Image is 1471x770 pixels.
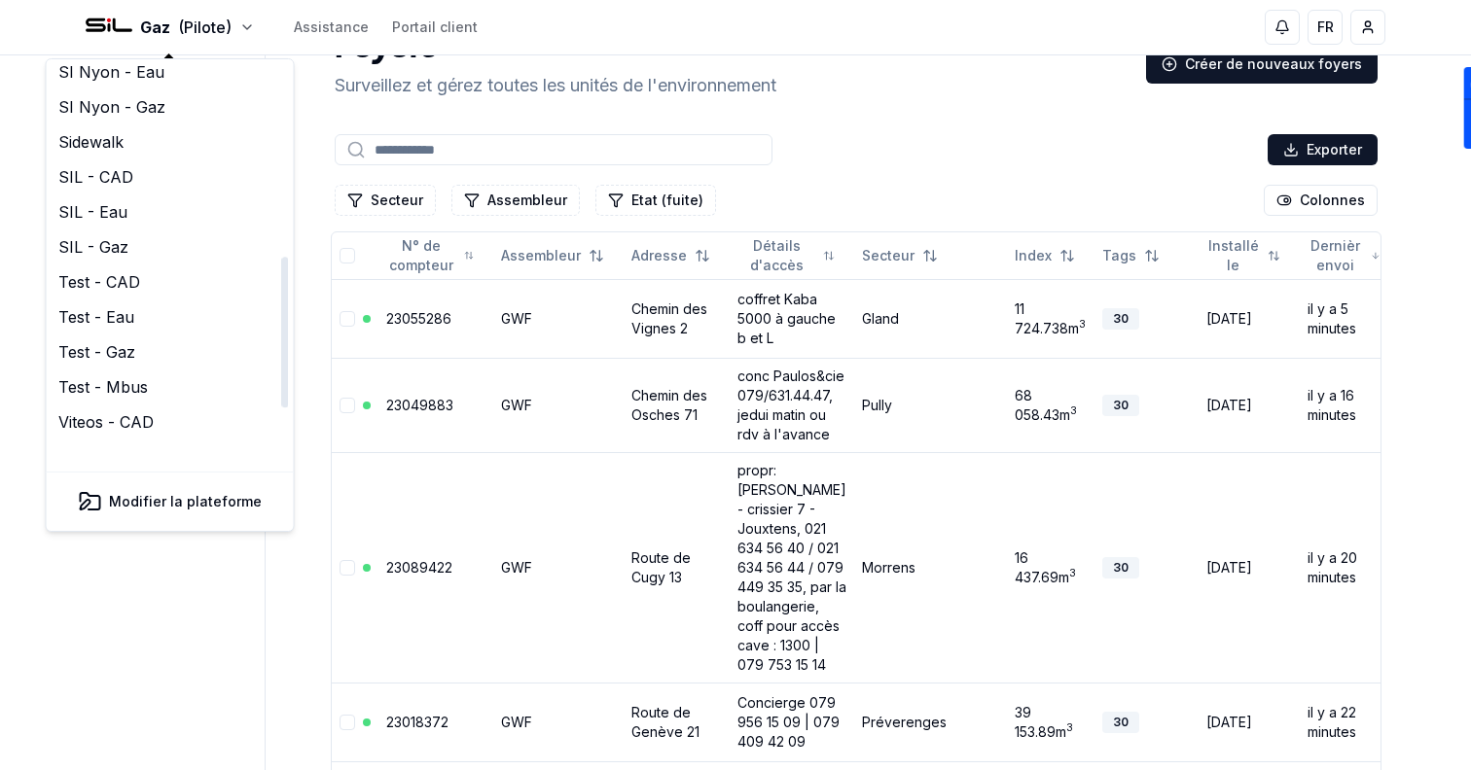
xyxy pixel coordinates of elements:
a: Test - Mbus [51,369,290,404]
a: SIL - CAD [51,159,290,194]
a: SIL - Eau [51,194,290,229]
a: SI Nyon - Eau [51,54,290,89]
a: SIL - Gaz [51,229,290,264]
a: SI Nyon - Gaz [51,89,290,124]
a: Sidewalk [51,124,290,159]
button: Modifier la plateforme [58,482,282,521]
a: Test - Eau [51,299,290,334]
a: Viteos - CAD [51,404,290,439]
a: Test - Gaz [51,334,290,369]
a: Test - CAD [51,264,290,299]
a: Viteos - Eau [51,439,290,474]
